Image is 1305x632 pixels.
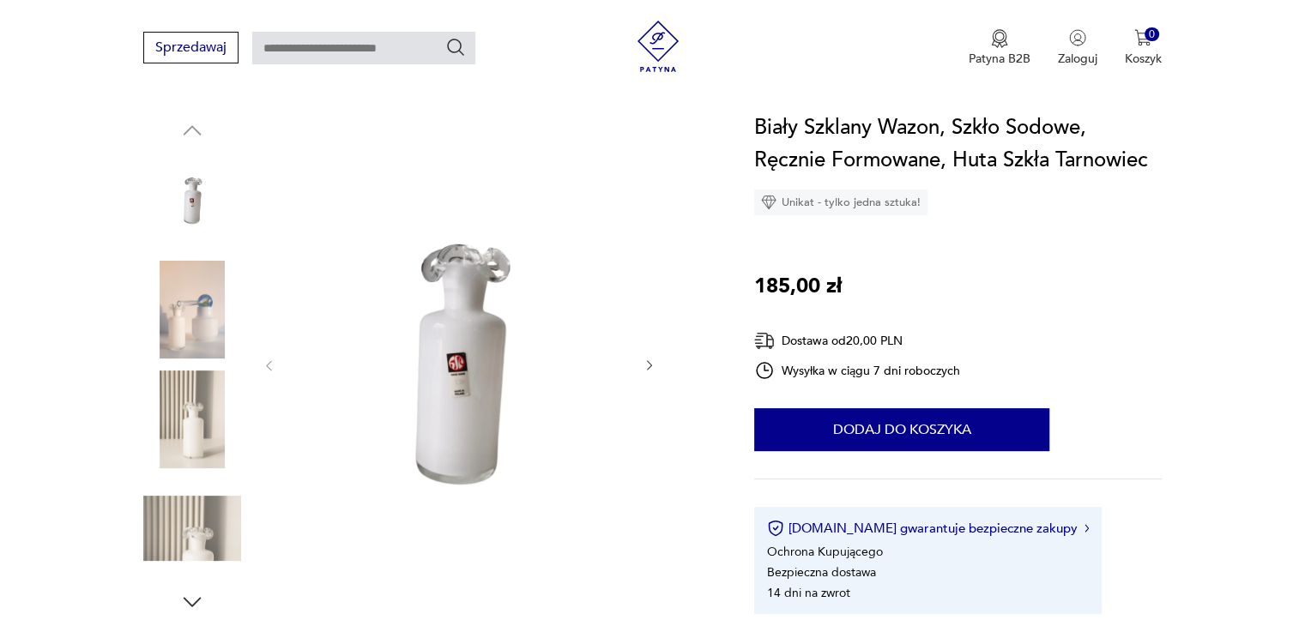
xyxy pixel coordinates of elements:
[1058,29,1097,67] button: Zaloguj
[632,21,684,72] img: Patyna - sklep z meblami i dekoracjami vintage
[754,111,1162,177] h1: Biały Szklany Wazon, Szkło Sodowe, Ręcznie Formowane, Huta Szkła Tarnowiec
[969,51,1030,67] p: Patyna B2B
[754,360,960,381] div: Wysyłka w ciągu 7 dni roboczych
[754,330,775,352] img: Ikona dostawy
[761,195,776,210] img: Ikona diamentu
[143,43,239,55] a: Sprzedawaj
[969,29,1030,67] button: Patyna B2B
[754,190,927,215] div: Unikat - tylko jedna sztuka!
[143,479,241,577] img: Zdjęcie produktu Biały Szklany Wazon, Szkło Sodowe, Ręcznie Formowane, Huta Szkła Tarnowiec
[754,408,1049,451] button: Dodaj do koszyka
[969,29,1030,67] a: Ikona medaluPatyna B2B
[1145,27,1159,42] div: 0
[445,37,466,57] button: Szukaj
[143,370,241,468] img: Zdjęcie produktu Biały Szklany Wazon, Szkło Sodowe, Ręcznie Formowane, Huta Szkła Tarnowiec
[754,270,842,303] p: 185,00 zł
[1134,29,1151,46] img: Ikona koszyka
[991,29,1008,48] img: Ikona medalu
[143,261,241,358] img: Zdjęcie produktu Biały Szklany Wazon, Szkło Sodowe, Ręcznie Formowane, Huta Szkła Tarnowiec
[767,585,850,601] li: 14 dni na zwrot
[143,32,239,63] button: Sprzedawaj
[293,111,625,617] img: Zdjęcie produktu Biały Szklany Wazon, Szkło Sodowe, Ręcznie Formowane, Huta Szkła Tarnowiec
[1125,29,1162,67] button: 0Koszyk
[767,520,784,537] img: Ikona certyfikatu
[1058,51,1097,67] p: Zaloguj
[143,152,241,250] img: Zdjęcie produktu Biały Szklany Wazon, Szkło Sodowe, Ręcznie Formowane, Huta Szkła Tarnowiec
[1125,51,1162,67] p: Koszyk
[1069,29,1086,46] img: Ikonka użytkownika
[754,330,960,352] div: Dostawa od 20,00 PLN
[1084,524,1090,533] img: Ikona strzałki w prawo
[767,520,1089,537] button: [DOMAIN_NAME] gwarantuje bezpieczne zakupy
[767,544,883,560] li: Ochrona Kupującego
[767,564,876,581] li: Bezpieczna dostawa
